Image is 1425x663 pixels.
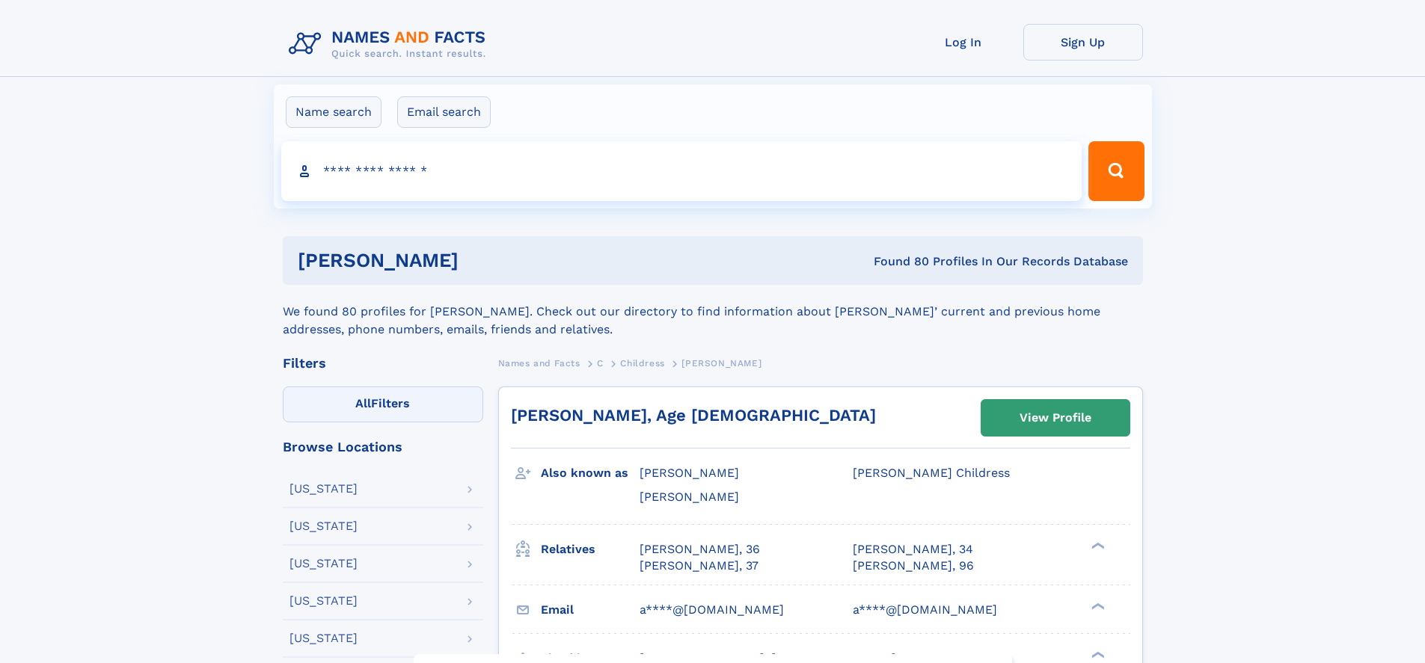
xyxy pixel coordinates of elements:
[283,440,483,454] div: Browse Locations
[597,358,604,368] span: C
[853,541,973,558] a: [PERSON_NAME], 34
[981,400,1130,436] a: View Profile
[640,466,739,480] span: [PERSON_NAME]
[853,558,974,574] a: [PERSON_NAME], 96
[666,253,1128,270] div: Found 80 Profiles In Our Records Database
[397,96,491,128] label: Email search
[289,483,358,495] div: [US_STATE]
[298,251,666,270] h1: [PERSON_NAME]
[283,386,483,422] label: Filters
[640,541,760,558] a: [PERSON_NAME], 36
[283,285,1143,339] div: We found 80 profiles for [PERSON_NAME]. Check out our directory to find information about [PERSON...
[511,406,876,425] a: [PERSON_NAME], Age [DEMOGRAPHIC_DATA]
[1020,401,1091,435] div: View Profile
[283,357,483,370] div: Filters
[681,358,761,368] span: [PERSON_NAME]
[640,558,759,574] a: [PERSON_NAME], 37
[283,24,498,64] img: Logo Names and Facts
[541,597,640,623] h3: Email
[289,520,358,532] div: [US_STATE]
[289,632,358,644] div: [US_STATE]
[498,354,580,372] a: Names and Facts
[620,358,664,368] span: Childress
[853,466,1010,480] span: [PERSON_NAME] Childress
[1088,601,1106,611] div: ❯
[597,354,604,372] a: C
[904,24,1023,61] a: Log In
[541,460,640,486] h3: Also known as
[289,558,358,570] div: [US_STATE]
[281,141,1082,201] input: search input
[1088,650,1106,659] div: ❯
[1088,540,1106,550] div: ❯
[541,537,640,562] h3: Relatives
[286,96,381,128] label: Name search
[620,354,664,372] a: Childress
[355,396,371,410] span: All
[640,490,739,504] span: [PERSON_NAME]
[1088,141,1144,201] button: Search Button
[289,595,358,607] div: [US_STATE]
[1023,24,1143,61] a: Sign Up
